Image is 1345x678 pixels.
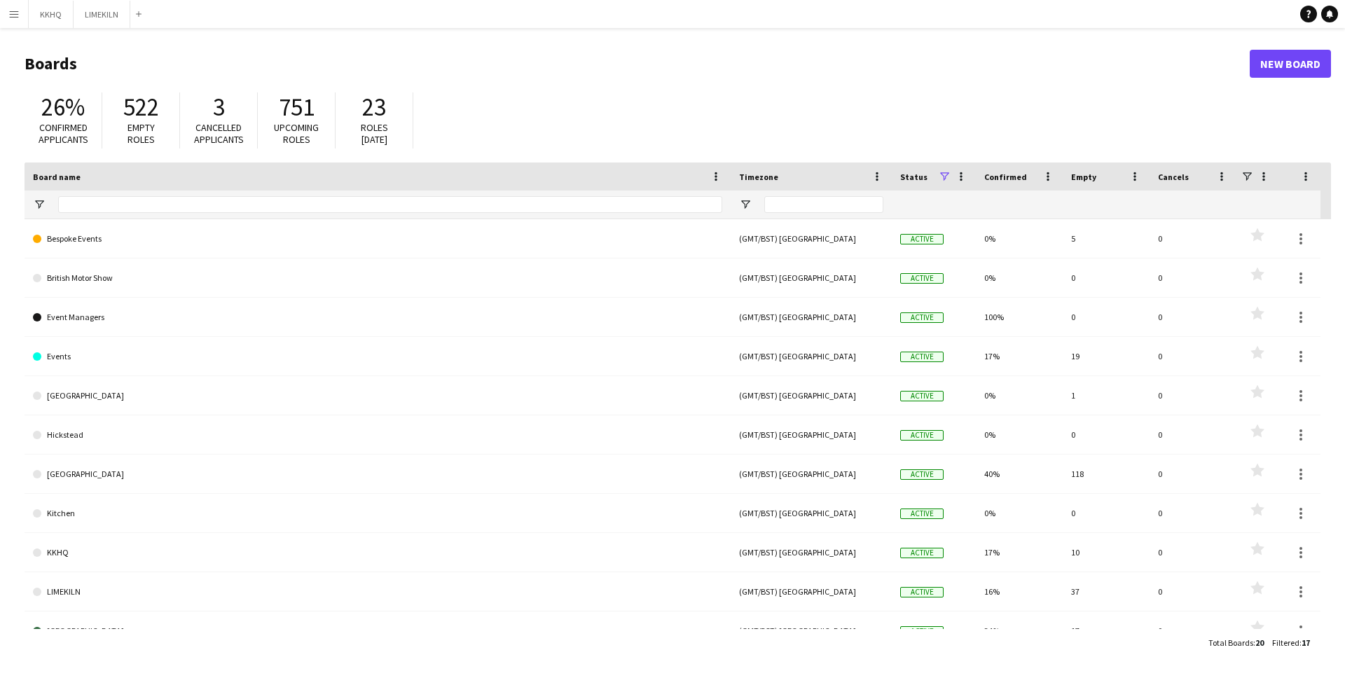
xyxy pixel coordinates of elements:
[1063,258,1150,297] div: 0
[900,172,927,182] span: Status
[58,196,722,213] input: Board name Filter Input
[1150,337,1236,375] div: 0
[33,198,46,211] button: Open Filter Menu
[1150,298,1236,336] div: 0
[764,196,883,213] input: Timezone Filter Input
[1272,637,1299,648] span: Filtered
[976,415,1063,454] div: 0%
[731,337,892,375] div: (GMT/BST) [GEOGRAPHIC_DATA]
[362,92,386,123] span: 23
[1071,172,1096,182] span: Empty
[1063,533,1150,572] div: 10
[900,509,944,519] span: Active
[900,430,944,441] span: Active
[33,337,722,376] a: Events
[29,1,74,28] button: KKHQ
[1150,533,1236,572] div: 0
[361,121,388,146] span: Roles [DATE]
[900,273,944,284] span: Active
[33,415,722,455] a: Hickstead
[731,376,892,415] div: (GMT/BST) [GEOGRAPHIC_DATA]
[1208,637,1253,648] span: Total Boards
[1150,258,1236,297] div: 0
[33,611,722,651] a: [GEOGRAPHIC_DATA]
[976,337,1063,375] div: 17%
[1063,376,1150,415] div: 1
[900,626,944,637] span: Active
[731,533,892,572] div: (GMT/BST) [GEOGRAPHIC_DATA]
[976,298,1063,336] div: 100%
[127,121,155,146] span: Empty roles
[279,92,315,123] span: 751
[731,611,892,650] div: (GMT/BST) [GEOGRAPHIC_DATA]
[900,391,944,401] span: Active
[33,258,722,298] a: British Motor Show
[1063,455,1150,493] div: 118
[194,121,244,146] span: Cancelled applicants
[1063,337,1150,375] div: 19
[1063,415,1150,454] div: 0
[1272,629,1310,656] div: :
[33,455,722,494] a: [GEOGRAPHIC_DATA]
[976,572,1063,611] div: 16%
[1302,637,1310,648] span: 17
[33,572,722,611] a: LIMEKILN
[976,219,1063,258] div: 0%
[1150,572,1236,611] div: 0
[976,533,1063,572] div: 17%
[1150,376,1236,415] div: 0
[1150,415,1236,454] div: 0
[731,298,892,336] div: (GMT/BST) [GEOGRAPHIC_DATA]
[900,352,944,362] span: Active
[731,415,892,454] div: (GMT/BST) [GEOGRAPHIC_DATA]
[731,494,892,532] div: (GMT/BST) [GEOGRAPHIC_DATA]
[976,376,1063,415] div: 0%
[900,587,944,597] span: Active
[1063,494,1150,532] div: 0
[739,172,778,182] span: Timezone
[1063,219,1150,258] div: 5
[739,198,752,211] button: Open Filter Menu
[976,611,1063,650] div: 34%
[984,172,1027,182] span: Confirmed
[123,92,159,123] span: 522
[33,494,722,533] a: Kitchen
[1150,494,1236,532] div: 0
[74,1,130,28] button: LIMEKILN
[976,494,1063,532] div: 0%
[33,219,722,258] a: Bespoke Events
[39,121,88,146] span: Confirmed applicants
[976,258,1063,297] div: 0%
[731,258,892,297] div: (GMT/BST) [GEOGRAPHIC_DATA]
[900,548,944,558] span: Active
[1063,611,1150,650] div: 17
[1150,611,1236,650] div: 0
[1255,637,1264,648] span: 20
[1150,219,1236,258] div: 0
[274,121,319,146] span: Upcoming roles
[900,469,944,480] span: Active
[731,455,892,493] div: (GMT/BST) [GEOGRAPHIC_DATA]
[1063,572,1150,611] div: 37
[1150,455,1236,493] div: 0
[1063,298,1150,336] div: 0
[41,92,85,123] span: 26%
[900,312,944,323] span: Active
[900,234,944,244] span: Active
[33,533,722,572] a: KKHQ
[976,455,1063,493] div: 40%
[33,376,722,415] a: [GEOGRAPHIC_DATA]
[33,298,722,337] a: Event Managers
[1250,50,1331,78] a: New Board
[25,53,1250,74] h1: Boards
[1208,629,1264,656] div: :
[33,172,81,182] span: Board name
[1158,172,1189,182] span: Cancels
[731,572,892,611] div: (GMT/BST) [GEOGRAPHIC_DATA]
[213,92,225,123] span: 3
[731,219,892,258] div: (GMT/BST) [GEOGRAPHIC_DATA]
